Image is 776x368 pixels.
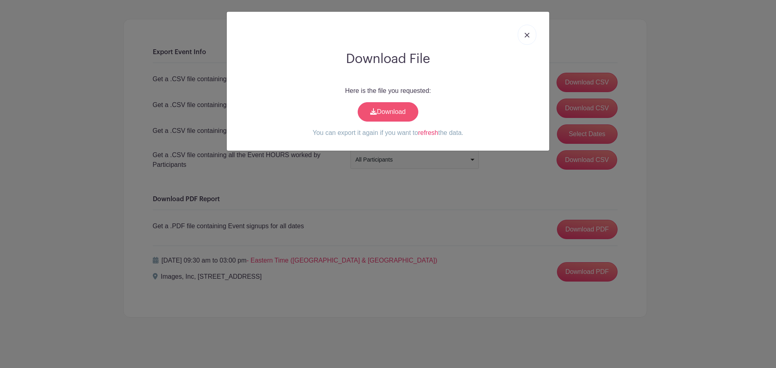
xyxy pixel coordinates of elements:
a: Download [358,102,418,122]
p: Here is the file you requested: [233,86,543,96]
p: You can export it again if you want to the data. [233,128,543,138]
img: close_button-5f87c8562297e5c2d7936805f587ecaba9071eb48480494691a3f1689db116b3.svg [525,33,529,38]
h2: Download File [233,51,543,67]
a: refresh [418,129,438,136]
